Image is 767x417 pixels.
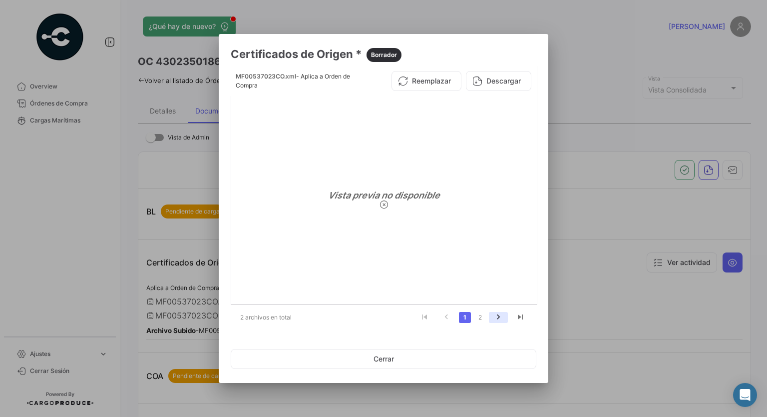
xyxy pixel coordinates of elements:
a: go to previous page [437,312,456,323]
a: go to first page [415,312,434,323]
li: page 1 [457,309,472,326]
h3: Certificados de Origen * [231,46,536,62]
div: Open Intercom Messenger [733,383,757,407]
li: page 2 [472,309,487,326]
a: 2 [474,312,486,323]
div: Vista previa no disponible [235,100,533,300]
a: 1 [459,312,471,323]
button: Cerrar [231,349,536,369]
a: go to last page [511,312,530,323]
a: go to next page [489,312,508,323]
button: Descargar [466,71,531,91]
button: Reemplazar [391,71,461,91]
div: 2 archivos en total [231,305,313,330]
span: Borrador [371,50,397,59]
span: MF00537023CO.xml [236,72,296,80]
